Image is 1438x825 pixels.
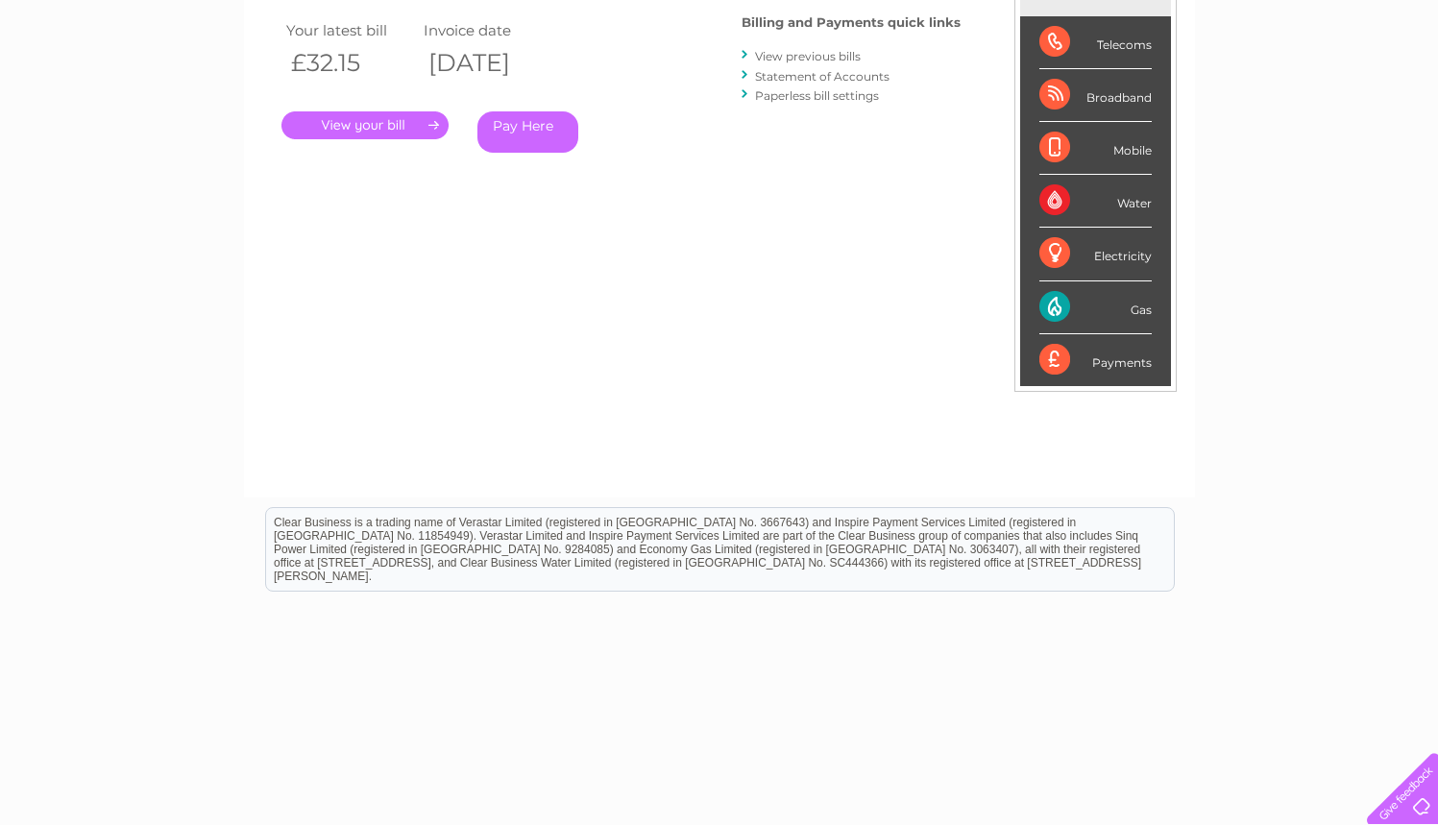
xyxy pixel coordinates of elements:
a: Contact [1310,82,1357,96]
a: Blog [1271,82,1299,96]
a: Energy [1148,82,1190,96]
a: Log out [1375,82,1420,96]
div: Payments [1039,334,1152,386]
td: Invoice date [419,17,557,43]
td: Your latest bill [281,17,420,43]
div: Telecoms [1039,16,1152,69]
h4: Billing and Payments quick links [742,15,961,30]
a: Statement of Accounts [755,69,890,84]
div: Gas [1039,281,1152,334]
a: View previous bills [755,49,861,63]
a: . [281,111,449,139]
div: Water [1039,175,1152,228]
div: Electricity [1039,228,1152,280]
div: Broadband [1039,69,1152,122]
a: Telecoms [1202,82,1259,96]
a: Pay Here [477,111,578,153]
a: Paperless bill settings [755,88,879,103]
th: £32.15 [281,43,420,83]
div: Mobile [1039,122,1152,175]
div: Clear Business is a trading name of Verastar Limited (registered in [GEOGRAPHIC_DATA] No. 3667643... [266,11,1174,93]
th: [DATE] [419,43,557,83]
a: 0333 014 3131 [1076,10,1208,34]
a: Water [1100,82,1136,96]
img: logo.png [50,50,148,109]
